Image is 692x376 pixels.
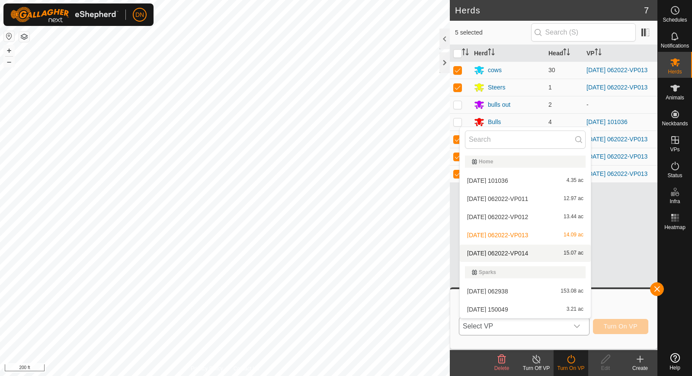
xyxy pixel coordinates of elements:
[488,66,502,75] div: cows
[623,364,657,372] div: Create
[465,131,586,149] input: Search
[644,4,649,17] span: 7
[488,100,510,109] div: bulls out
[467,214,528,220] span: [DATE] 062022-VP012
[586,136,647,143] a: [DATE] 062022-VP013
[135,10,144,19] span: DN
[664,225,686,230] span: Heatmap
[588,364,623,372] div: Edit
[488,118,501,127] div: Bulls
[455,28,531,37] span: 5 selected
[472,270,579,275] div: Sparks
[564,232,583,238] span: 14.09 ac
[4,57,14,67] button: –
[666,95,684,100] span: Animals
[460,301,591,318] li: 2025-01-30 150049
[460,245,591,262] li: 2025-08-12 062022-VP014
[583,45,657,62] th: VP
[472,159,579,164] div: Home
[234,365,259,373] a: Contact Us
[531,23,636,41] input: Search (S)
[586,84,647,91] a: [DATE] 062022-VP013
[467,306,508,312] span: [DATE] 150049
[455,5,644,16] h2: Herds
[586,153,647,160] a: [DATE] 062022-VP013
[583,96,657,113] td: -
[586,118,628,125] a: [DATE] 101036
[548,84,552,91] span: 1
[4,45,14,56] button: +
[191,365,223,373] a: Privacy Policy
[593,319,648,334] button: Turn On VP
[595,50,602,57] p-sorticon: Activate to sort
[670,199,680,204] span: Infra
[467,232,528,238] span: [DATE] 062022-VP013
[586,67,647,73] a: [DATE] 062022-VP013
[460,172,591,189] li: 2025-08-03 101036
[548,101,552,108] span: 2
[459,318,568,335] span: Select VP
[460,190,591,207] li: 2025-08-12 062022-VP011
[567,306,583,312] span: 3.21 ac
[10,7,119,22] img: Gallagher Logo
[564,250,583,256] span: 15.07 ac
[667,173,682,178] span: Status
[568,318,586,335] div: dropdown trigger
[567,178,583,184] span: 4.35 ac
[460,226,591,244] li: 2025-08-12 062022-VP013
[460,208,591,226] li: 2025-08-12 062022-VP012
[663,17,687,22] span: Schedules
[494,365,509,371] span: Delete
[4,31,14,41] button: Reset Map
[554,364,588,372] div: Turn On VP
[586,170,647,177] a: [DATE] 062022-VP013
[460,283,591,300] li: 2025-01-21 062938
[661,43,689,48] span: Notifications
[467,178,508,184] span: [DATE] 101036
[662,121,688,126] span: Neckbands
[488,50,495,57] p-sorticon: Activate to sort
[564,196,583,202] span: 12.97 ac
[548,67,555,73] span: 30
[563,50,570,57] p-sorticon: Activate to sort
[471,45,545,62] th: Herd
[670,147,679,152] span: VPs
[561,288,583,294] span: 153.08 ac
[658,350,692,374] a: Help
[545,45,583,62] th: Head
[460,152,591,318] ul: Option List
[488,83,505,92] div: Steers
[467,288,508,294] span: [DATE] 062938
[548,118,552,125] span: 4
[670,365,680,370] span: Help
[604,323,638,330] span: Turn On VP
[467,196,528,202] span: [DATE] 062022-VP011
[564,214,583,220] span: 13.44 ac
[462,50,469,57] p-sorticon: Activate to sort
[467,250,528,256] span: [DATE] 062022-VP014
[668,69,682,74] span: Herds
[19,32,29,42] button: Map Layers
[519,364,554,372] div: Turn Off VP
